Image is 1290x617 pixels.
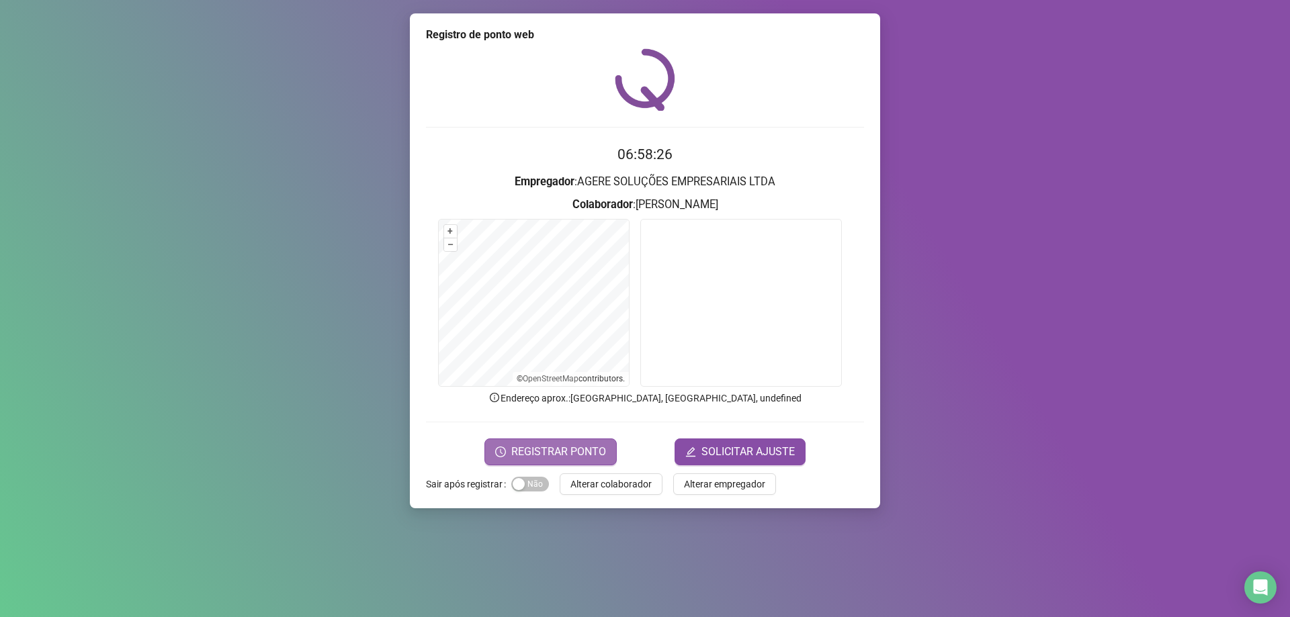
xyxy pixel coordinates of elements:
[517,374,625,383] li: © contributors.
[617,146,673,162] time: 06:58:26
[673,473,776,495] button: Alterar empregador
[572,198,633,211] strong: Colaborador
[560,473,662,495] button: Alterar colaborador
[615,48,675,111] img: QRPoint
[426,27,864,43] div: Registro de ponto web
[515,175,574,188] strong: Empregador
[701,444,795,460] span: SOLICITAR AJUSTE
[444,238,457,251] button: –
[511,444,606,460] span: REGISTRAR PONTO
[570,477,652,491] span: Alterar colaborador
[426,473,511,495] label: Sair após registrar
[426,391,864,406] p: Endereço aprox. : [GEOGRAPHIC_DATA], [GEOGRAPHIC_DATA], undefined
[675,438,806,465] button: editSOLICITAR AJUSTE
[426,173,864,191] h3: : AGERE SOLUÇÕES EMPRESARIAIS LTDA
[426,196,864,213] h3: : [PERSON_NAME]
[484,438,617,465] button: REGISTRAR PONTO
[495,446,506,457] span: clock-circle
[523,374,578,383] a: OpenStreetMap
[488,391,501,404] span: info-circle
[1244,571,1277,604] div: Open Intercom Messenger
[685,446,696,457] span: edit
[684,477,765,491] span: Alterar empregador
[444,225,457,238] button: +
